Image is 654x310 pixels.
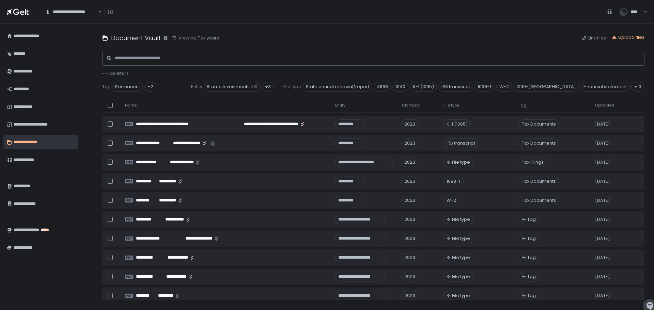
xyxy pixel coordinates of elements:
[452,274,470,280] span: File type
[438,82,473,92] span: IRS transcript
[443,138,478,148] div: IRS transcript
[452,255,470,261] span: File type
[527,255,536,261] span: Tag
[631,82,644,92] div: +13
[443,119,471,129] div: K-1 (1065)
[519,158,547,167] span: Tax Filings
[102,70,129,77] button: - Hide filters
[97,9,98,15] input: Search for option
[595,140,610,146] span: [DATE]
[443,196,459,205] div: W-2
[595,216,610,223] span: [DATE]
[401,158,418,167] div: 2023
[527,274,536,280] span: Tag
[303,82,372,92] span: State annual renewal/report
[595,293,610,299] span: [DATE]
[125,103,137,108] span: Name
[401,253,418,262] div: 2023
[611,34,644,40] button: Upload files
[204,82,261,92] span: BLamb Investments LLC
[452,293,470,299] span: File type
[595,178,610,184] span: [DATE]
[401,291,418,300] div: 2023
[452,159,470,165] span: File type
[443,177,464,186] div: 1098-T
[595,121,610,127] span: [DATE]
[519,177,559,186] span: Tax Documents
[595,274,610,280] span: [DATE]
[401,234,418,243] div: 2023
[111,33,161,43] h1: Document Vault
[401,103,420,108] span: Tax Years
[519,103,526,108] span: Tag
[401,177,418,186] div: 2023
[452,235,470,242] span: File type
[410,82,437,92] span: K-1 (1065)
[595,159,610,165] span: [DATE]
[335,103,345,108] span: Entity
[401,119,418,129] div: 2023
[595,103,614,108] span: Uploaded
[191,84,202,90] span: Entity
[144,82,156,92] div: +2
[443,103,459,108] span: File type
[452,216,470,223] span: File type
[519,119,559,129] span: Tax Documents
[496,82,512,92] span: W-2
[392,82,408,92] span: 1040
[519,138,559,148] span: Tax Documents
[262,82,274,92] div: +3
[283,84,301,90] span: File type
[595,197,610,203] span: [DATE]
[527,235,536,242] span: Tag
[172,35,219,41] button: View by: Tax years
[102,84,111,90] span: Tag
[474,82,495,92] span: 1098-T
[401,138,418,148] div: 2023
[374,82,391,92] span: 4868
[595,255,610,261] span: [DATE]
[41,5,102,19] div: Search for option
[401,196,418,205] div: 2023
[595,235,610,242] span: [DATE]
[401,215,418,224] div: 2023
[401,272,418,281] div: 2023
[112,82,143,92] span: Permanent
[527,216,536,223] span: Tag
[527,293,536,299] span: Tag
[513,82,579,92] span: 1099-[GEOGRAPHIC_DATA]
[519,196,559,205] span: Tax Documents
[580,82,630,92] span: Financial statement
[102,70,129,77] span: - Hide filters
[581,35,606,41] button: Link files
